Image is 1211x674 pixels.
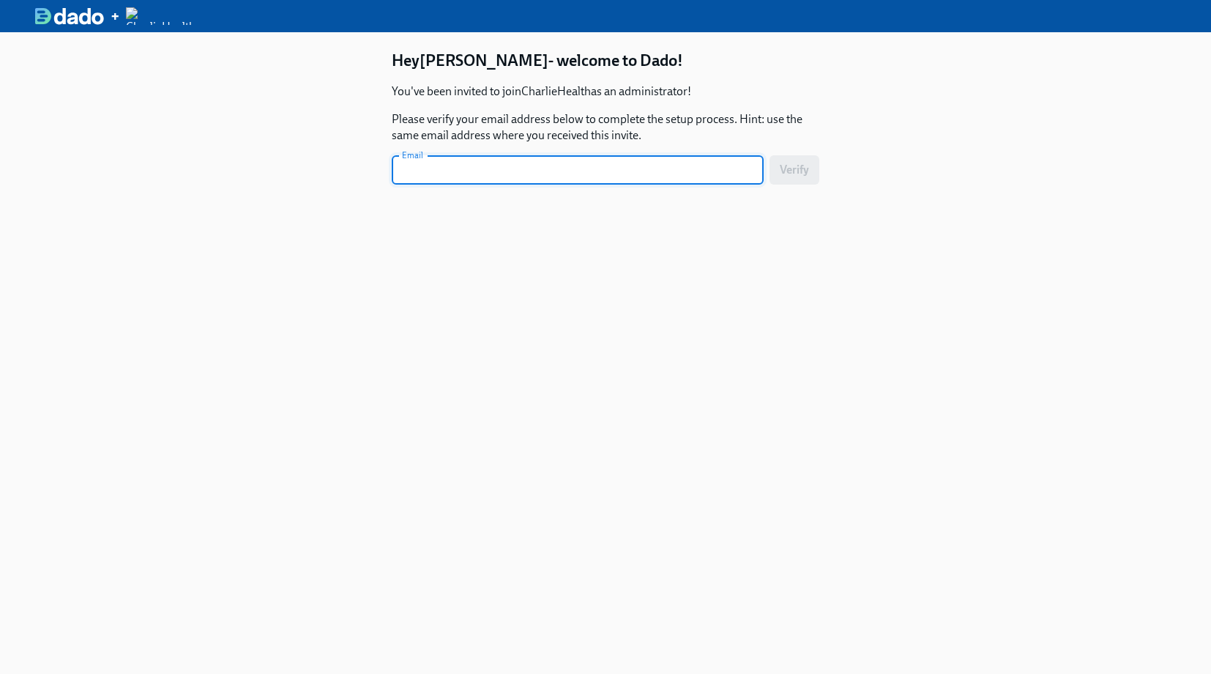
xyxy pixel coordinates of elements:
p: Please verify your email address below to complete the setup process. Hint: use the same email ad... [392,111,819,144]
h4: Hey [PERSON_NAME] - welcome to Dado! [392,50,819,72]
div: + [110,7,120,25]
img: dado [35,7,104,25]
p: You've been invited to join CharlieHealth as an administrator! [392,84,819,100]
img: CharlieHealth [126,7,195,25]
